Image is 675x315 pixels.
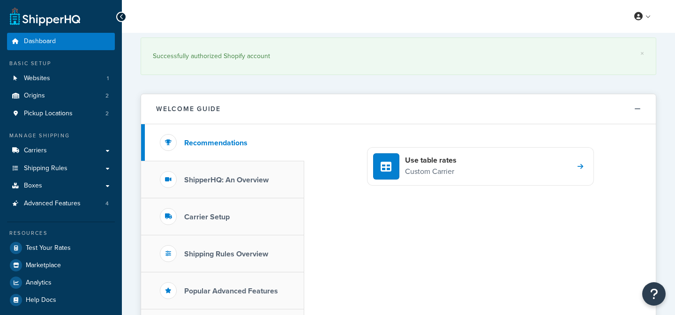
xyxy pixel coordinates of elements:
h3: ShipperHQ: An Overview [184,176,269,184]
span: Websites [24,75,50,82]
span: Boxes [24,182,42,190]
p: Custom Carrier [405,165,457,178]
a: Shipping Rules [7,160,115,177]
a: Advanced Features4 [7,195,115,212]
a: Help Docs [7,292,115,308]
a: Carriers [7,142,115,159]
span: 4 [105,200,109,208]
button: Welcome Guide [141,94,656,124]
span: Analytics [26,279,52,287]
div: Basic Setup [7,60,115,67]
div: Manage Shipping [7,132,115,140]
span: Shipping Rules [24,165,67,172]
li: Advanced Features [7,195,115,212]
h4: Use table rates [405,155,457,165]
div: Resources [7,229,115,237]
li: Websites [7,70,115,87]
span: 1 [107,75,109,82]
span: Marketplace [26,262,61,270]
a: Websites1 [7,70,115,87]
li: Pickup Locations [7,105,115,122]
h3: Shipping Rules Overview [184,250,268,258]
a: Test Your Rates [7,240,115,256]
a: Origins2 [7,87,115,105]
span: Dashboard [24,37,56,45]
span: Test Your Rates [26,244,71,252]
span: 2 [105,92,109,100]
a: Pickup Locations2 [7,105,115,122]
h3: Popular Advanced Features [184,287,278,295]
span: 2 [105,110,109,118]
button: Open Resource Center [642,282,666,306]
a: Dashboard [7,33,115,50]
a: Analytics [7,274,115,291]
div: Successfully authorized Shopify account [153,50,644,63]
span: Advanced Features [24,200,81,208]
a: Boxes [7,177,115,195]
h2: Welcome Guide [156,105,221,112]
h3: Recommendations [184,139,247,147]
a: Marketplace [7,257,115,274]
span: Help Docs [26,296,56,304]
h3: Carrier Setup [184,213,230,221]
span: Carriers [24,147,47,155]
a: × [640,50,644,57]
li: Origins [7,87,115,105]
span: Origins [24,92,45,100]
span: Pickup Locations [24,110,73,118]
